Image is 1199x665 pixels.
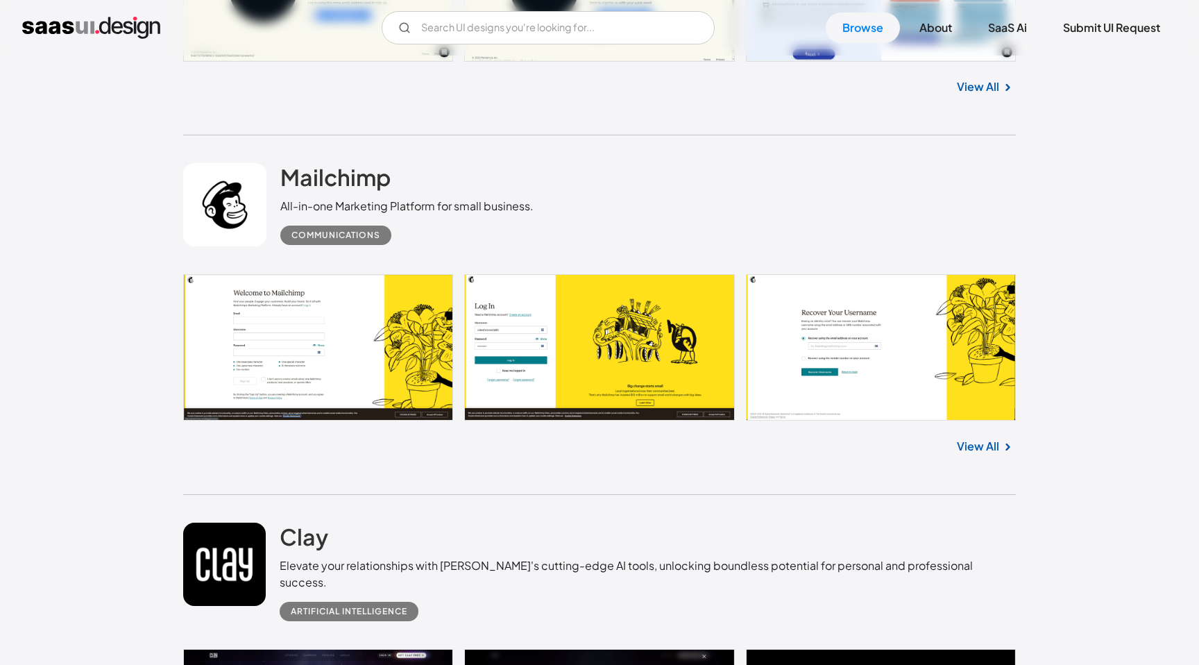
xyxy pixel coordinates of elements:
[1046,12,1177,43] a: Submit UI Request
[22,17,160,39] a: home
[903,12,969,43] a: About
[971,12,1044,43] a: SaaS Ai
[291,603,407,620] div: Artificial Intelligence
[291,227,380,244] div: Communications
[382,11,715,44] form: Email Form
[826,12,900,43] a: Browse
[382,11,715,44] input: Search UI designs you're looking for...
[957,438,999,455] a: View All
[280,523,328,550] h2: Clay
[280,163,391,191] h2: Mailchimp
[957,78,999,95] a: View All
[280,163,391,198] a: Mailchimp
[280,523,328,557] a: Clay
[280,198,534,214] div: All-in-one Marketing Platform for small business.
[280,557,1016,591] div: Elevate your relationships with [PERSON_NAME]'s cutting-edge AI tools, unlocking boundless potent...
